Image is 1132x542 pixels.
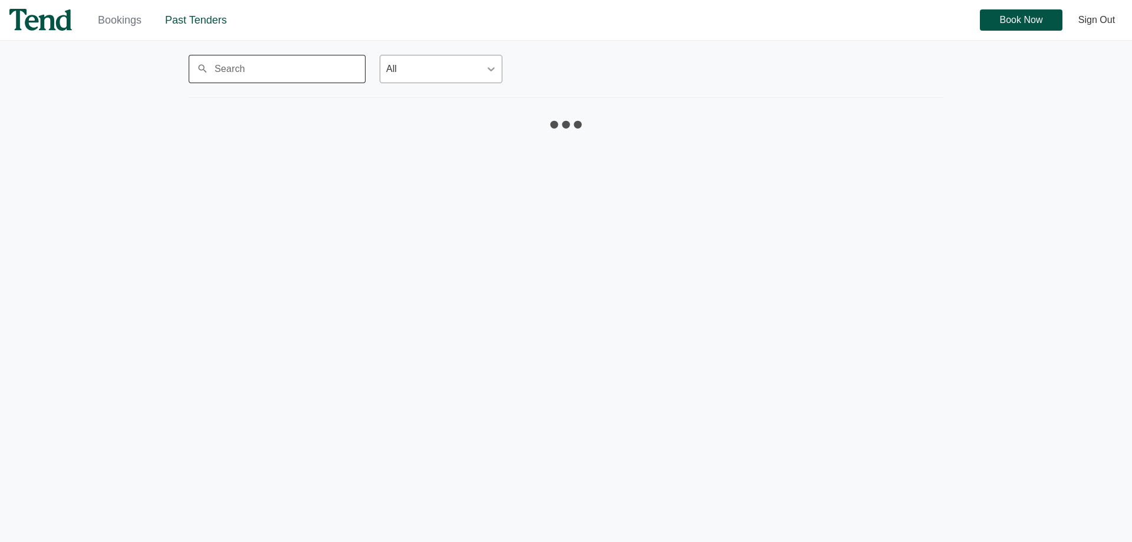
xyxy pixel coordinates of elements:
button: Book Now [980,9,1062,31]
a: Past Tenders [165,14,227,26]
button: Sign Out [1071,9,1123,31]
div: All [386,62,397,76]
a: Bookings [98,14,141,26]
img: tend-logo.4d3a83578fb939362e0a58f12f1af3e6.svg [9,9,72,31]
